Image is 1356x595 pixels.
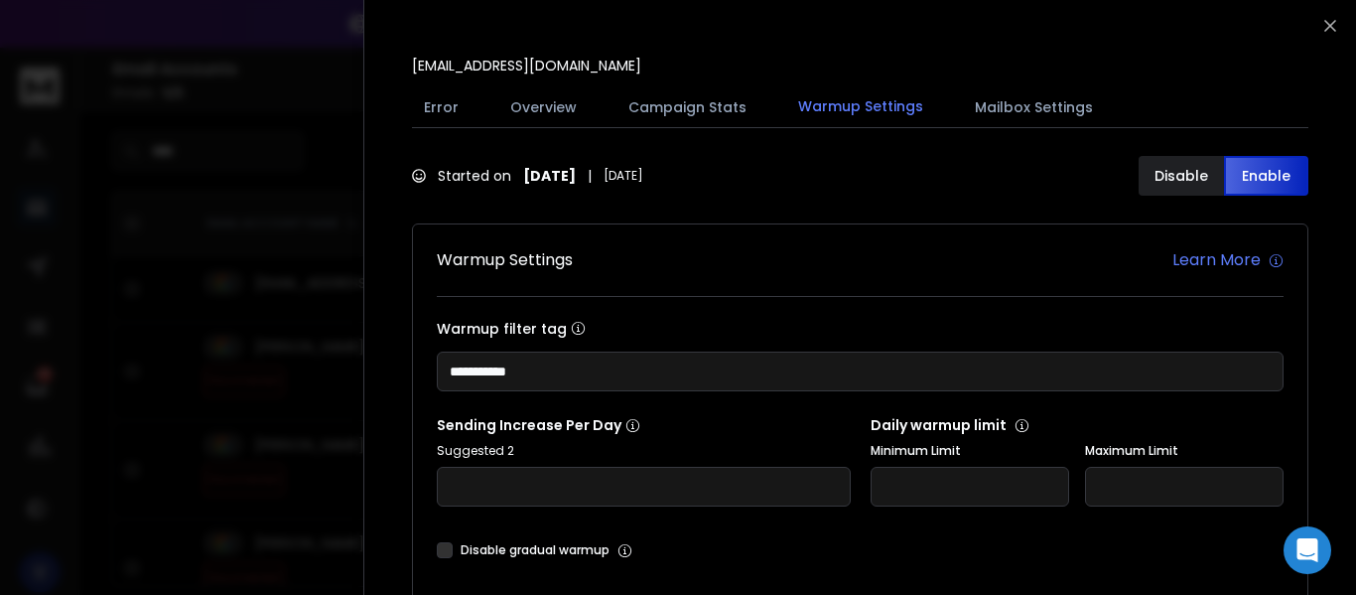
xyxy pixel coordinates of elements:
strong: [DATE] [523,166,576,186]
a: Learn More [1172,248,1284,272]
p: Daily warmup limit [871,415,1285,435]
label: Minimum Limit [871,443,1069,459]
h1: Warmup Settings [437,248,573,272]
p: Suggested 2 [437,443,851,459]
button: Disable [1139,156,1224,196]
label: Warmup filter tag [437,321,1284,336]
button: Warmup Settings [786,84,935,130]
span: [DATE] [604,168,643,184]
button: DisableEnable [1139,156,1308,196]
button: Campaign Stats [616,85,758,129]
button: Mailbox Settings [963,85,1105,129]
div: Started on [412,166,643,186]
label: Maximum Limit [1085,443,1284,459]
button: Overview [498,85,589,129]
label: Disable gradual warmup [461,542,610,558]
p: Sending Increase Per Day [437,415,851,435]
button: Enable [1224,156,1309,196]
div: Open Intercom Messenger [1284,526,1331,574]
button: Error [412,85,471,129]
p: [EMAIL_ADDRESS][DOMAIN_NAME] [412,56,641,75]
span: | [588,166,592,186]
